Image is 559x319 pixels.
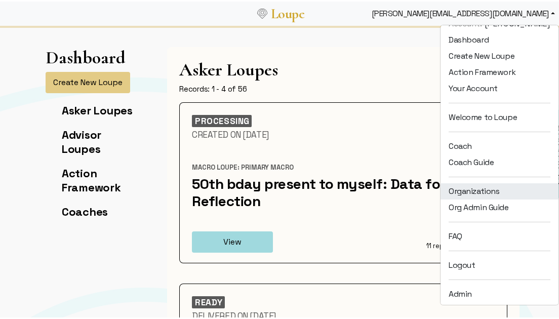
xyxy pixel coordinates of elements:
[192,295,225,307] div: READY
[46,46,126,66] h1: Dashboard
[192,113,252,126] div: PROCESSING
[267,3,308,22] a: Loupe
[46,70,130,92] button: Create New Loupe
[368,2,559,22] div: [PERSON_NAME][EMAIL_ADDRESS][DOMAIN_NAME]
[441,182,558,198] a: Organizations
[192,128,495,139] div: Created On [DATE]
[441,285,558,301] a: Admin
[62,165,121,193] a: Action Framework
[441,63,558,79] a: Action Framework
[192,230,273,251] button: View
[441,30,558,47] a: Dashboard
[441,79,558,95] a: Your Account
[441,14,558,301] ul: [PERSON_NAME][EMAIL_ADDRESS][DOMAIN_NAME]
[179,83,247,93] div: Records: 1 - 4 of 56
[361,240,495,249] div: 11 replied of 13 invited
[62,203,108,217] a: Coaches
[62,102,133,116] a: Asker Loupes
[441,198,558,214] a: Org Admin Guide
[257,7,267,17] img: Loupe Logo
[192,162,495,171] div: Macro Loupe: Primary Macro
[441,47,558,63] a: Create New Loupe
[179,58,507,78] h1: Asker Loupes
[192,173,446,209] a: 50th bday present to myself: Data for Reflection
[441,108,558,124] a: Welcome to Loupe
[441,227,558,243] a: FAQ
[441,256,558,272] a: Logout
[441,137,558,153] a: Coach
[46,46,142,227] app-left-page-nav: Dashboard
[62,126,101,154] a: Advisor Loupes
[441,153,558,169] a: Coach Guide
